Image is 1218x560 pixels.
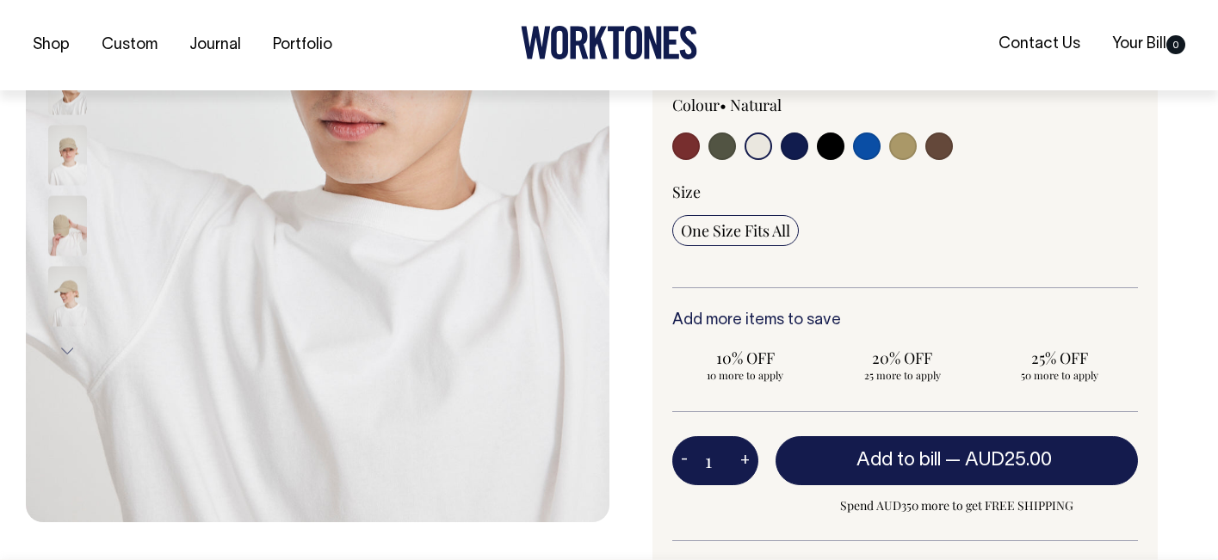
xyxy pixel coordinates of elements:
[681,220,790,241] span: One Size Fits All
[48,195,87,255] img: washed-khaki
[856,452,941,469] span: Add to bill
[48,125,87,185] img: washed-khaki
[945,452,1056,469] span: —
[1166,35,1185,54] span: 0
[672,95,859,115] div: Colour
[26,31,77,59] a: Shop
[776,436,1139,484] button: Add to bill —AUD25.00
[672,444,696,478] button: -
[965,452,1052,469] span: AUD25.00
[720,95,726,115] span: •
[182,31,248,59] a: Journal
[54,331,80,370] button: Next
[681,368,810,382] span: 10 more to apply
[994,348,1123,368] span: 25% OFF
[986,342,1132,387] input: 25% OFF 50 more to apply
[1105,30,1192,58] a: Your Bill0
[95,31,164,59] a: Custom
[838,368,967,382] span: 25 more to apply
[838,348,967,368] span: 20% OFF
[829,342,975,387] input: 20% OFF 25 more to apply
[672,342,819,387] input: 10% OFF 10 more to apply
[730,95,782,115] label: Natural
[776,495,1139,516] span: Spend AUD350 more to get FREE SHIPPING
[266,31,339,59] a: Portfolio
[672,182,1139,202] div: Size
[994,368,1123,382] span: 50 more to apply
[681,348,810,368] span: 10% OFF
[992,30,1087,58] a: Contact Us
[672,215,799,246] input: One Size Fits All
[48,266,87,326] img: washed-khaki
[672,312,1139,329] h6: Add more items to save
[732,444,758,478] button: +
